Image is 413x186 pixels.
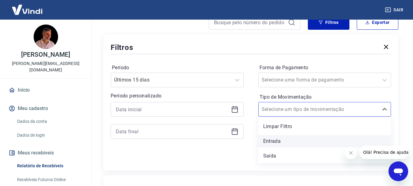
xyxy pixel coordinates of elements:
input: Busque pelo número do pedido [214,18,286,27]
a: Dados da conta [15,115,84,128]
button: Meus recebíveis [7,146,84,160]
a: Início [7,83,84,97]
div: Saída [258,150,391,162]
a: Dados de login [15,129,84,142]
button: Sair [384,4,406,16]
input: Data inicial [116,105,229,114]
a: Relatório de Recebíveis [15,160,84,172]
img: 744ce54e-032b-4667-b4f1-84be2512195f.jpeg [34,25,58,49]
img: Vindi [7,0,47,19]
p: Período personalizado [111,92,244,100]
iframe: Fechar mensagem [345,147,357,159]
label: Tipo de Movimentação [260,93,390,101]
button: Meu cadastro [7,102,84,115]
h5: Filtros [111,43,133,52]
label: Período [112,64,242,71]
a: Recebíveis Futuros Online [15,173,84,186]
input: Data final [116,127,229,136]
p: [PERSON_NAME][EMAIL_ADDRESS][DOMAIN_NAME] [5,60,87,73]
button: Filtros [308,15,349,30]
iframe: Mensagem da empresa [360,146,408,159]
p: [PERSON_NAME] [21,51,70,58]
button: Exportar [357,15,398,30]
div: Entrada [258,135,391,147]
div: Limpar Filtro [258,120,391,133]
iframe: Botão para abrir a janela de mensagens [389,161,408,181]
label: Forma de Pagamento [260,64,390,71]
span: Olá! Precisa de ajuda? [4,4,51,9]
